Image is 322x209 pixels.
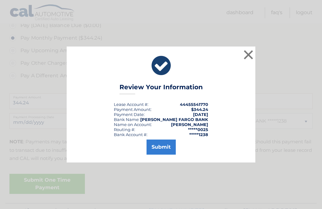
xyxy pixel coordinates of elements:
div: Lease Account #: [114,102,148,107]
strong: [PERSON_NAME] FARGO BANK [140,117,208,122]
div: Bank Name: [114,117,140,122]
strong: [PERSON_NAME] [171,122,208,127]
strong: 44455541770 [180,102,208,107]
button: Submit [147,140,176,155]
div: Routing #: [114,127,135,132]
div: : [114,112,145,117]
span: $344.24 [191,107,208,112]
div: Bank Account #: [114,132,147,137]
span: [DATE] [193,112,208,117]
div: Payment Amount: [114,107,152,112]
button: × [242,48,255,61]
h3: Review Your Information [119,83,203,94]
div: Name on Account: [114,122,152,127]
span: Payment Date [114,112,144,117]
